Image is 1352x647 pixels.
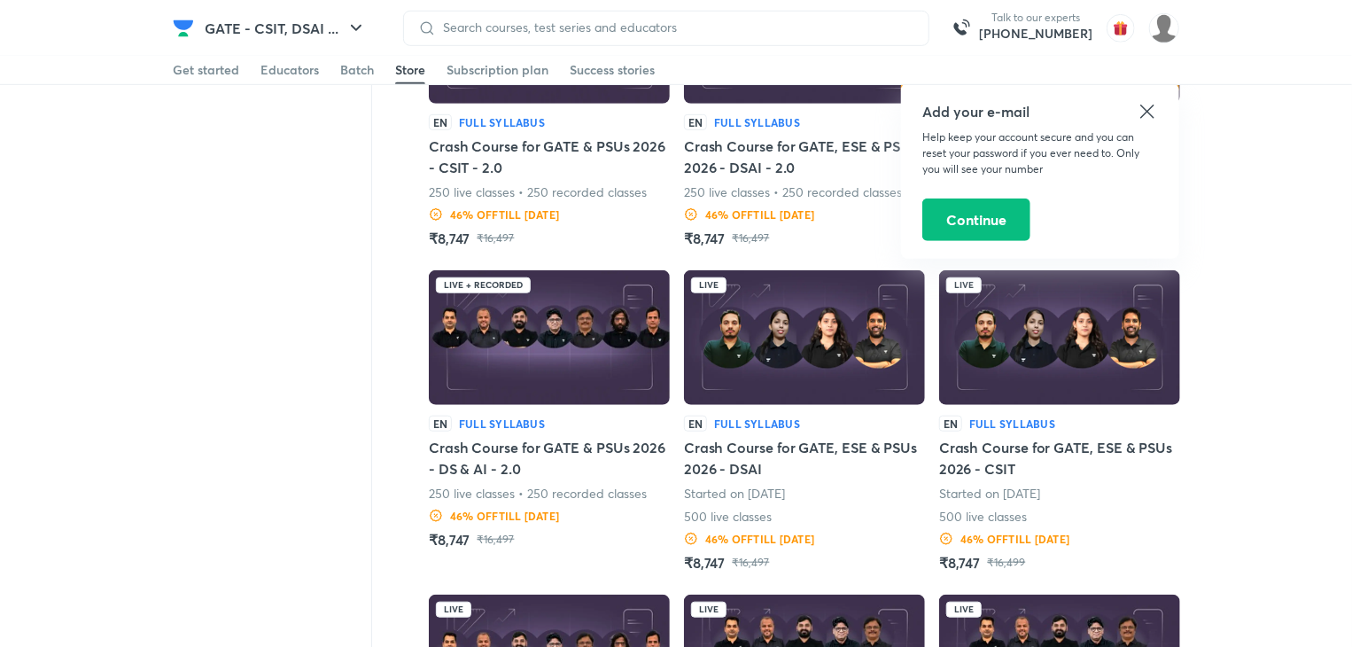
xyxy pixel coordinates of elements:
[939,416,962,432] p: EN
[429,136,670,178] h5: Crash Course for GATE & PSUs 2026 - CSIT - 2.0
[429,228,470,249] h5: ₹8,747
[979,25,1092,43] a: [PHONE_NUMBER]
[684,437,925,479] h5: Crash Course for GATE, ESE & PSUs 2026 - DSAI
[570,56,655,84] a: Success stories
[684,207,698,222] img: Discount Logo
[173,61,239,79] div: Get started
[946,602,982,618] div: Live
[436,20,914,35] input: Search courses, test series and educators
[1107,14,1135,43] img: avatar
[570,61,655,79] div: Success stories
[969,416,1055,432] h6: Full Syllabus
[260,61,319,79] div: Educators
[429,509,443,523] img: Discount Logo
[429,529,470,550] h5: ₹8,747
[478,231,515,246] p: ₹16,497
[173,18,194,39] img: Company Logo
[979,11,1092,25] p: Talk to our experts
[684,228,726,249] h5: ₹8,747
[684,114,707,130] p: EN
[714,114,800,130] h6: Full Syllabus
[691,602,727,618] div: Live
[939,508,1028,526] p: 500 live classes
[429,183,648,201] p: 250 live classes • 250 recorded classes
[684,136,925,178] h5: Crash Course for GATE, ESE & PSUs 2026 - DSAI - 2.0
[436,602,471,618] div: Live
[684,485,785,503] p: Started on [DATE]
[939,270,1180,405] img: Batch Thumbnail
[922,129,1158,177] p: Help keep your account secure and you can reset your password if you ever need to. Only you will ...
[939,485,1040,503] p: Started on [DATE]
[429,270,670,405] img: Batch Thumbnail
[459,114,545,130] h6: Full Syllabus
[939,437,1180,479] h5: Crash Course for GATE, ESE & PSUs 2026 - CSIT
[429,485,648,503] p: 250 live classes • 250 recorded classes
[922,101,1158,122] h5: Add your e-mail
[478,533,515,547] p: ₹16,497
[944,11,979,46] img: call-us
[684,416,707,432] p: EN
[733,231,770,246] p: ₹16,497
[960,531,1069,547] h6: 46 % OFF till [DATE]
[194,11,377,46] button: GATE - CSIT, DSAI ...
[429,207,443,222] img: Discount Logo
[733,556,770,570] p: ₹16,497
[705,207,814,222] h6: 46 % OFF till [DATE]
[260,56,319,84] a: Educators
[684,552,726,573] h5: ₹8,747
[447,56,548,84] a: Subscription plan
[340,61,374,79] div: Batch
[429,437,670,479] h5: Crash Course for GATE & PSUs 2026 - DS & AI - 2.0
[939,552,981,573] h5: ₹8,747
[684,270,925,405] img: Batch Thumbnail
[939,532,953,546] img: Discount Logo
[340,56,374,84] a: Batch
[684,508,773,526] p: 500 live classes
[395,61,425,79] div: Store
[450,207,559,222] h6: 46 % OFF till [DATE]
[705,531,814,547] h6: 46 % OFF till [DATE]
[988,556,1026,570] p: ₹16,499
[173,56,239,84] a: Get started
[684,183,903,201] p: 250 live classes • 250 recorded classes
[459,416,545,432] h6: Full Syllabus
[922,199,1030,241] button: Continue
[946,277,982,293] div: Live
[691,277,727,293] div: Live
[714,416,800,432] h6: Full Syllabus
[684,532,698,546] img: Discount Logo
[395,56,425,84] a: Store
[429,114,452,130] p: EN
[436,277,531,293] div: Live + Recorded
[450,508,559,524] h6: 46 % OFF till [DATE]
[1149,13,1179,43] img: Prakhar
[447,61,548,79] div: Subscription plan
[429,416,452,432] p: EN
